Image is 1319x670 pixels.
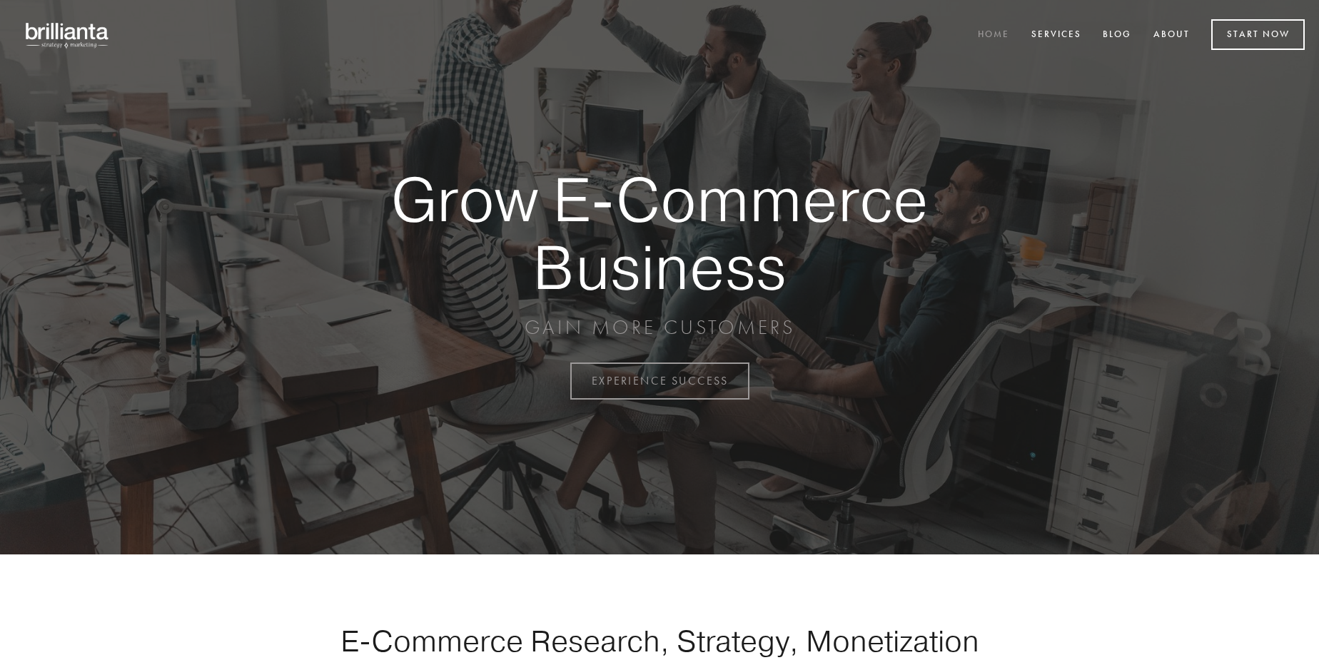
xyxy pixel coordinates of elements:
a: About [1144,24,1199,47]
a: Blog [1093,24,1141,47]
img: brillianta - research, strategy, marketing [14,14,121,56]
a: Home [969,24,1019,47]
h1: E-Commerce Research, Strategy, Monetization [295,623,1024,659]
a: EXPERIENCE SUCCESS [570,362,749,400]
a: Services [1022,24,1091,47]
p: GAIN MORE CUSTOMERS [341,315,978,340]
a: Start Now [1211,19,1305,50]
strong: Grow E-Commerce Business [341,166,978,300]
